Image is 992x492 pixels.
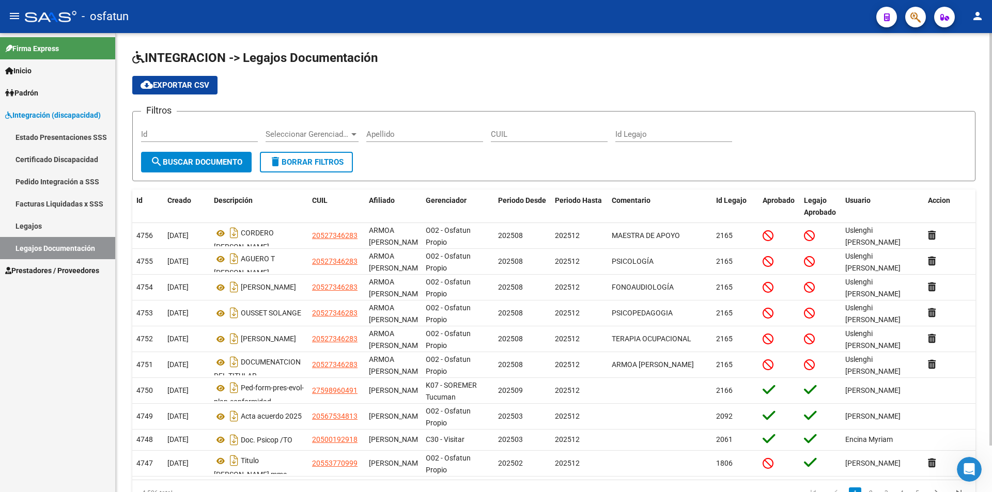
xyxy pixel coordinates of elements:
span: [DATE] [167,309,189,317]
span: TERAPIA OCUPACIONAL [612,335,691,343]
span: 20567534813 [312,412,358,420]
span: [DATE] [167,257,189,265]
button: Borrar Filtros [260,152,353,172]
span: 27598960491 [312,386,358,394]
span: 202512 [555,309,580,317]
span: [DATE] [167,231,189,240]
span: 4754 [136,283,153,291]
mat-icon: menu [8,10,21,22]
span: Afiliado [369,196,395,204]
mat-icon: person [971,10,984,22]
span: 4751 [136,360,153,369]
span: 4755 [136,257,153,265]
datatable-header-cell: Afiliado [365,189,422,224]
span: [PERSON_NAME] [845,459,901,467]
span: O02 - Osfatun Propio [426,355,471,375]
span: ARMOA MAXIMO TOMAS [369,252,424,272]
span: 202503 [498,412,523,420]
span: [PERSON_NAME] [845,386,901,394]
span: 202512 [555,283,580,291]
datatable-header-cell: Aprobado [758,189,800,224]
span: [DATE] [167,386,189,394]
datatable-header-cell: Descripción [210,189,308,224]
span: Exportar CSV [141,81,209,90]
span: [PERSON_NAME] [241,283,296,292]
span: ARMOA MAXIMO TOMAS [369,329,424,350]
span: Ped-form-pres-evol-plan-conformidad [214,384,304,406]
span: ARMOA MAXIMO TOMAS [369,304,424,324]
span: CORDERO [PERSON_NAME] [214,229,274,251]
span: Accion [928,196,950,204]
span: 202512 [555,231,580,240]
iframe: Intercom live chat [957,457,982,482]
span: 20527346283 [312,257,358,265]
span: 4752 [136,335,153,343]
span: 202509 [498,386,523,394]
i: Descargar documento [227,432,241,448]
span: Prestadores / Proveedores [5,265,99,276]
span: [DATE] [167,435,189,443]
i: Descargar documento [227,379,241,396]
span: [DATE] [167,459,189,467]
span: GONZALEZ CARLOS RAMIRO [369,386,424,394]
span: ROLON JOSE RAMON [369,435,424,443]
span: 2166 [716,386,733,394]
span: 20527346283 [312,309,358,317]
span: O02 - Osfatun Propio [426,454,471,474]
datatable-header-cell: Id [132,189,163,224]
span: 202508 [498,309,523,317]
span: [PERSON_NAME] [845,412,901,420]
span: 2165 [716,335,733,343]
span: O02 - Osfatun Propio [426,329,471,350]
span: PSICOPEDAGOGIA [612,309,673,317]
span: [DATE] [167,335,189,343]
span: O02 - Osfatun Propio [426,304,471,324]
span: 202512 [555,386,580,394]
datatable-header-cell: Creado [163,189,210,224]
span: ARMOA MAXIMO TOMAS [369,226,424,246]
span: O02 - Osfatun Propio [426,226,471,246]
span: 20527346283 [312,335,358,343]
span: 202512 [555,360,580,369]
span: ARMOA MAXIMO TOMAS [369,278,424,298]
i: Descargar documento [227,330,241,347]
span: PSICOLOGÍA [612,257,654,265]
span: Padrón [5,87,38,99]
span: [DATE] [167,360,189,369]
span: FONOAUDIOLOGÍA [612,283,674,291]
span: 1806 [716,459,733,467]
span: 202512 [555,335,580,343]
span: Integración (discapacidad) [5,109,101,121]
datatable-header-cell: Accion [924,189,975,224]
span: Uslenghi [PERSON_NAME] [845,226,901,246]
span: Uslenghi [PERSON_NAME] [845,355,901,375]
span: DOCUMENATCION DEL TITULAR [214,358,301,380]
span: 2165 [716,309,733,317]
span: AGUERO T [PERSON_NAME] [214,255,275,277]
span: O02 - Osfatun Propio [426,252,471,272]
span: 20553770999 [312,459,358,467]
span: Uslenghi [PERSON_NAME] [845,304,901,324]
span: 202512 [555,257,580,265]
datatable-header-cell: Comentario [608,189,712,224]
span: Uslenghi [PERSON_NAME] [845,252,901,272]
span: 4749 [136,412,153,420]
datatable-header-cell: Periodo Hasta [551,189,608,224]
span: [DATE] [167,412,189,420]
span: ARMOA [PERSON_NAME] [612,360,694,369]
span: MAESTRA DE APOYO [612,231,680,240]
span: 4756 [136,231,153,240]
span: Seleccionar Gerenciador [266,130,349,139]
span: 20527346283 [312,283,358,291]
i: Descargar documento [227,408,241,424]
span: 202508 [498,283,523,291]
span: 202503 [498,435,523,443]
span: [DATE] [167,283,189,291]
span: Uslenghi [PERSON_NAME] [845,329,901,350]
span: 202508 [498,335,523,343]
span: Titulo [PERSON_NAME] mma [214,457,287,479]
span: 202508 [498,231,523,240]
span: Usuario [845,196,871,204]
span: O02 - Osfatun Propio [426,407,471,427]
span: Id [136,196,143,204]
